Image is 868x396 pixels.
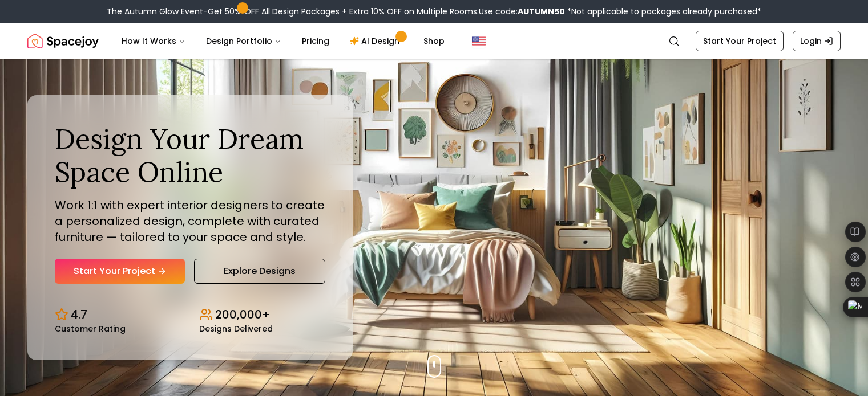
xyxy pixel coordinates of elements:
a: Shop [414,30,454,52]
a: Pricing [293,30,338,52]
a: Explore Designs [194,259,325,284]
p: 4.7 [71,307,87,322]
nav: Global [27,23,841,59]
img: United States [472,34,486,48]
span: *Not applicable to packages already purchased* [565,6,761,17]
a: Spacejoy [27,30,99,52]
div: Design stats [55,297,325,333]
p: Work 1:1 with expert interior designers to create a personalized design, complete with curated fu... [55,197,325,245]
img: Spacejoy Logo [27,30,99,52]
nav: Main [112,30,454,52]
small: Customer Rating [55,325,126,333]
span: Use code: [479,6,565,17]
a: Login [793,31,841,51]
a: AI Design [341,30,412,52]
a: Start Your Project [55,259,185,284]
p: 200,000+ [215,307,270,322]
b: AUTUMN50 [518,6,565,17]
small: Designs Delivered [199,325,273,333]
a: Start Your Project [696,31,784,51]
button: How It Works [112,30,195,52]
div: The Autumn Glow Event-Get 50% OFF All Design Packages + Extra 10% OFF on Multiple Rooms. [107,6,761,17]
button: Design Portfolio [197,30,290,52]
h1: Design Your Dream Space Online [55,123,325,188]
